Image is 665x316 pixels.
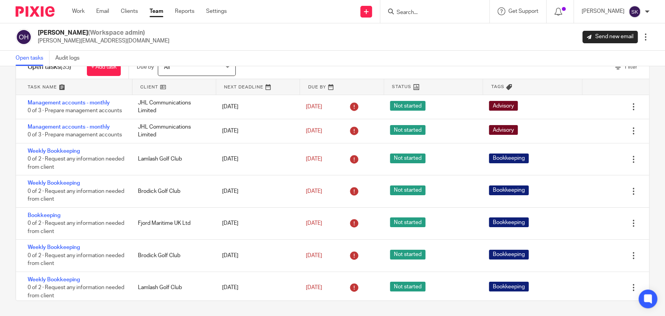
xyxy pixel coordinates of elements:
span: 0 of 2 · Request any information needed from client [28,156,124,170]
p: [PERSON_NAME] [582,7,624,15]
span: Filter [625,64,637,70]
span: Bookkeeping [489,154,529,163]
span: [DATE] [306,156,322,162]
span: Bookkeeping [489,250,529,260]
div: [DATE] [214,280,298,295]
span: 0 of 2 · Request any information needed from client [28,285,124,298]
div: Lamlash Golf Club [130,151,214,167]
a: + Add task [87,58,121,76]
span: All [164,65,170,70]
span: Not started [390,154,425,163]
span: Get Support [508,9,538,14]
span: Not started [390,101,425,111]
input: Search [396,9,466,16]
a: Bookkeeping [28,213,60,218]
span: [DATE] [306,285,322,290]
a: Send new email [582,31,638,43]
a: Weekly Bookkeeping [28,148,80,154]
div: [DATE] [214,184,298,199]
img: Pixie [16,6,55,17]
p: [PERSON_NAME][EMAIL_ADDRESS][DOMAIN_NAME] [38,37,169,45]
a: Clients [121,7,138,15]
span: Advisory [489,101,518,111]
span: 0 of 3 · Prepare management accounts [28,108,122,114]
span: Tags [491,83,504,90]
span: Bookkeeping [489,217,529,227]
div: Brodick Golf Club [130,248,214,263]
div: Lamlash Golf Club [130,280,214,295]
div: [DATE] [214,215,298,231]
a: Email [96,7,109,15]
a: Management accounts - monthly [28,124,110,130]
span: (Workspace admin) [88,30,145,36]
div: Brodick Golf Club [130,184,214,199]
span: Not started [390,250,425,260]
h1: Open tasks [28,63,71,71]
h2: [PERSON_NAME] [38,29,169,37]
span: (35) [60,64,71,70]
span: Bookkeeping [489,185,529,195]
span: 0 of 3 · Prepare management accounts [28,132,122,138]
span: 0 of 2 · Request any information needed from client [28,221,124,234]
span: Not started [390,125,425,135]
a: Team [150,7,163,15]
a: Open tasks [16,51,49,66]
img: svg%3E [628,5,641,18]
span: [DATE] [306,104,322,109]
span: Not started [390,282,425,291]
span: Not started [390,185,425,195]
div: JHL Communications Limited [130,119,214,143]
span: Advisory [489,125,518,135]
div: JHL Communications Limited [130,95,214,119]
div: [DATE] [214,123,298,139]
div: [DATE] [214,151,298,167]
a: Audit logs [55,51,85,66]
span: [DATE] [306,221,322,226]
img: svg%3E [16,29,32,45]
span: [DATE] [306,128,322,134]
div: [DATE] [214,99,298,115]
p: Due by [137,63,154,71]
span: 0 of 2 · Request any information needed from client [28,189,124,202]
a: Weekly Bookkeeping [28,277,80,282]
span: [DATE] [306,253,322,258]
a: Weekly Bookkeeping [28,180,80,186]
span: [DATE] [306,189,322,194]
a: Weekly Bookkeeping [28,245,80,250]
a: Settings [206,7,227,15]
span: Bookkeeping [489,282,529,291]
a: Management accounts - monthly [28,100,110,106]
span: Status [392,83,411,90]
span: Not started [390,217,425,227]
div: [DATE] [214,248,298,263]
span: 0 of 2 · Request any information needed from client [28,253,124,267]
a: Reports [175,7,194,15]
a: Work [72,7,85,15]
div: Fjord Maritime UK Ltd [130,215,214,231]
